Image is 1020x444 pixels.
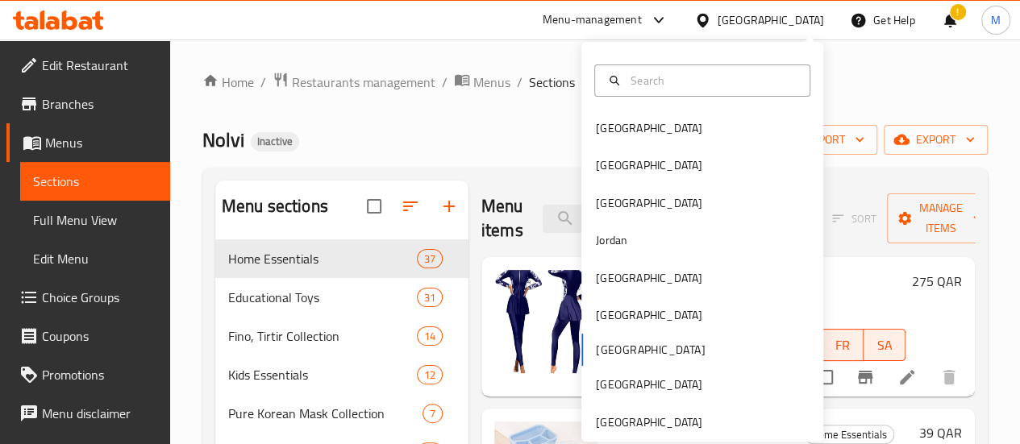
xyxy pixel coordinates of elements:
[42,94,157,114] span: Branches
[418,329,442,344] span: 14
[481,194,523,243] h2: Menu items
[215,394,468,433] div: Pure Korean Mask Collection7
[417,326,443,346] div: items
[828,334,857,357] span: FR
[787,130,864,150] span: import
[887,193,995,243] button: Manage items
[6,317,170,355] a: Coupons
[809,360,843,394] span: Select to update
[6,355,170,394] a: Promotions
[529,73,575,92] span: Sections
[596,376,702,393] div: [GEOGRAPHIC_DATA]
[222,194,328,218] h2: Menu sections
[870,334,899,357] span: SA
[33,249,157,268] span: Edit Menu
[897,130,975,150] span: export
[596,269,702,287] div: [GEOGRAPHIC_DATA]
[822,329,864,361] button: FR
[900,198,982,239] span: Manage items
[42,326,157,346] span: Coupons
[42,56,157,75] span: Edit Restaurant
[864,329,906,361] button: SA
[20,201,170,239] a: Full Menu View
[202,122,244,158] span: Nolvi
[357,189,391,223] span: Select all sections
[417,365,443,384] div: items
[42,404,157,423] span: Menu disclaimer
[543,10,642,30] div: Menu-management
[991,11,1001,29] span: M
[805,425,893,444] span: Home Essentials
[596,231,627,249] div: Jordan
[624,72,800,89] input: Search
[423,406,442,421] span: 7
[273,72,435,93] a: Restaurants management
[473,73,510,92] span: Menus
[20,239,170,278] a: Edit Menu
[417,249,443,268] div: items
[930,358,968,396] button: delete
[228,288,417,307] span: Educational Toys
[6,46,170,85] a: Edit Restaurant
[912,270,962,293] h6: 275 QAR
[228,326,417,346] span: Fino, Tirtir Collection
[919,421,962,444] h6: 39 QAR
[596,156,702,174] div: [GEOGRAPHIC_DATA]
[215,239,468,278] div: Home Essentials37
[260,73,266,92] li: /
[596,306,702,324] div: [GEOGRAPHIC_DATA]
[215,278,468,317] div: Educational Toys31
[418,367,442,383] span: 12
[228,249,417,268] span: Home Essentials
[884,125,988,155] button: export
[454,72,510,93] a: Menus
[20,162,170,201] a: Sections
[45,133,157,152] span: Menus
[423,404,443,423] div: items
[33,210,157,230] span: Full Menu View
[215,355,468,394] div: Kids Essentials12
[33,172,157,191] span: Sections
[543,205,733,233] input: search
[391,187,430,226] span: Sort sections
[430,187,468,226] button: Add section
[517,73,522,92] li: /
[418,251,442,267] span: 37
[251,135,299,148] span: Inactive
[202,73,254,92] a: Home
[442,73,448,92] li: /
[596,413,702,431] div: [GEOGRAPHIC_DATA]
[897,367,917,387] a: Edit menu item
[418,290,442,305] span: 31
[42,365,157,384] span: Promotions
[718,11,824,29] div: [GEOGRAPHIC_DATA]
[774,125,877,155] button: import
[42,288,157,307] span: Choice Groups
[202,72,988,93] nav: breadcrumb
[6,85,170,123] a: Branches
[292,73,435,92] span: Restaurants management
[494,270,597,373] img: Clothes Rack HE-001
[596,194,702,212] div: [GEOGRAPHIC_DATA]
[228,404,423,423] span: Pure Korean Mask Collection
[6,123,170,162] a: Menus
[215,317,468,355] div: Fino, Tirtir Collection14
[251,132,299,151] div: Inactive
[228,365,417,384] span: Kids Essentials
[6,394,170,433] a: Menu disclaimer
[596,119,702,137] div: [GEOGRAPHIC_DATA]
[6,278,170,317] a: Choice Groups
[846,358,885,396] button: Branch-specific-item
